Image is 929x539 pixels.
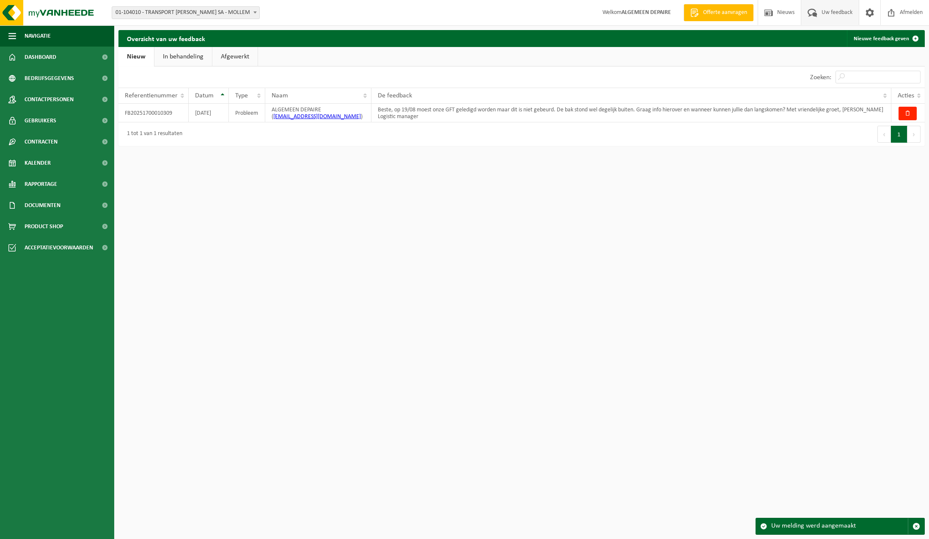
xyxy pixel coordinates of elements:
span: 01-104010 - TRANSPORT MARCEL DEPAIRE SA - MOLLEM [112,6,260,19]
div: 1 tot 1 van 1 resultaten [123,127,182,142]
span: Acceptatievoorwaarden [25,237,93,258]
div: Uw melding werd aangemaakt [771,518,908,534]
span: De feedback [378,92,412,99]
label: Zoeken: [810,74,831,81]
button: 1 [891,126,907,143]
span: Contactpersonen [25,89,74,110]
span: Rapportage [25,174,57,195]
a: In behandeling [154,47,212,66]
a: Nieuw [118,47,154,66]
td: Probleem [229,104,265,122]
a: Offerte aanvragen [684,4,753,21]
td: ALGEMEEN DEPAIRE ( ) [265,104,371,122]
span: Navigatie [25,25,51,47]
td: Beste, op 19/08 moest onze GFT geledigd worden maar dit is niet gebeurd. De bak stond wel degelij... [371,104,891,122]
span: Contracten [25,131,58,152]
a: Nieuwe feedback geven [847,30,924,47]
span: Bedrijfsgegevens [25,68,74,89]
td: [DATE] [189,104,229,122]
span: Kalender [25,152,51,174]
span: Datum [195,92,214,99]
span: Gebruikers [25,110,56,131]
span: Product Shop [25,216,63,237]
span: 01-104010 - TRANSPORT MARCEL DEPAIRE SA - MOLLEM [112,7,259,19]
span: Acties [898,92,914,99]
span: Naam [272,92,288,99]
button: Next [907,126,921,143]
span: Offerte aanvragen [701,8,749,17]
a: [EMAIL_ADDRESS][DOMAIN_NAME] [273,113,361,120]
td: FB20251700010309 [118,104,189,122]
button: Previous [877,126,891,143]
a: Afgewerkt [212,47,258,66]
span: Dashboard [25,47,56,68]
h2: Overzicht van uw feedback [118,30,214,47]
span: Type [235,92,248,99]
span: Referentienummer [125,92,178,99]
span: Documenten [25,195,60,216]
strong: ALGEMEEN DEPAIRE [621,9,671,16]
